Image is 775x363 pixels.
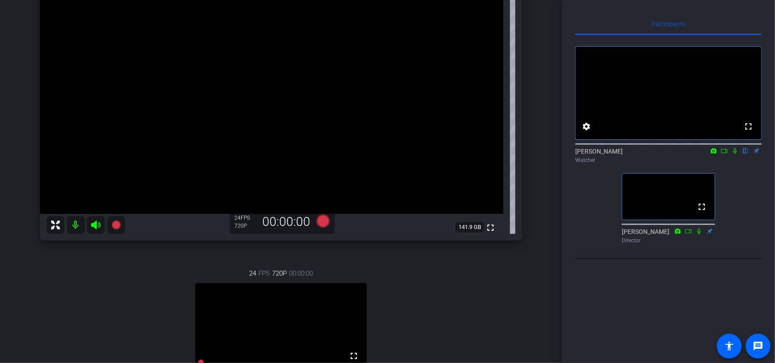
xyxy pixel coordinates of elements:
[696,201,707,212] mat-icon: fullscreen
[348,351,359,361] mat-icon: fullscreen
[652,21,685,27] span: Participants
[740,146,751,154] mat-icon: flip
[241,215,250,221] span: FPS
[257,214,316,229] div: 00:00:00
[234,222,257,229] div: 720P
[575,147,762,164] div: [PERSON_NAME]
[753,341,763,351] mat-icon: message
[289,268,313,278] span: 00:00:00
[581,121,592,132] mat-icon: settings
[743,121,754,132] mat-icon: fullscreen
[455,222,484,233] span: 141.9 GB
[234,214,257,221] div: 24
[622,227,715,245] div: [PERSON_NAME]
[258,268,270,278] span: FPS
[622,237,715,245] div: Director
[249,268,256,278] span: 24
[272,268,287,278] span: 720P
[485,222,496,233] mat-icon: fullscreen
[724,341,735,351] mat-icon: accessibility
[575,156,762,164] div: Watcher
